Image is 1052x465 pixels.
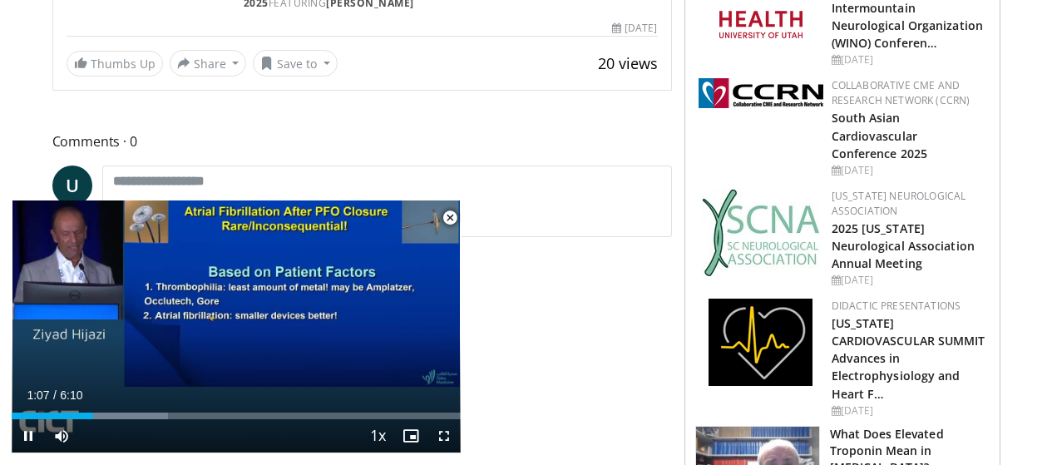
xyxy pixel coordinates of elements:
[427,419,461,453] button: Fullscreen
[832,403,986,418] div: [DATE]
[52,131,672,152] span: Comments 0
[170,50,247,77] button: Share
[832,52,986,67] div: [DATE]
[832,220,975,271] a: 2025 [US_STATE] Neurological Association Annual Meeting
[253,50,338,77] button: Save to
[52,166,92,205] a: U
[699,78,823,108] img: a04ee3ba-8487-4636-b0fb-5e8d268f3737.png.150x105_q85_autocrop_double_scale_upscale_version-0.2.png
[67,51,163,77] a: Thumbs Up
[832,110,928,161] a: South Asian Cardiovascular Conference 2025
[832,273,986,288] div: [DATE]
[612,21,657,36] div: [DATE]
[433,200,467,235] button: Close
[53,388,57,402] span: /
[832,299,986,314] div: Didactic Presentations
[27,388,49,402] span: 1:07
[832,189,966,218] a: [US_STATE] Neurological Association
[60,388,82,402] span: 6:10
[394,419,427,453] button: Enable picture-in-picture mode
[598,53,658,73] span: 20 views
[709,299,812,386] img: 1860aa7a-ba06-47e3-81a4-3dc728c2b4cf.png.150x105_q85_autocrop_double_scale_upscale_version-0.2.png
[832,163,986,178] div: [DATE]
[832,315,985,401] a: [US_STATE] CARDIOVASCULAR SUMMIT Advances in Electrophysiology and Heart F…
[832,78,971,107] a: Collaborative CME and Research Network (CCRN)
[361,419,394,453] button: Playback Rate
[702,189,820,276] img: b123db18-9392-45ae-ad1d-42c3758a27aa.jpg.150x105_q85_autocrop_double_scale_upscale_version-0.2.jpg
[12,413,461,419] div: Progress Bar
[12,200,461,453] video-js: Video Player
[45,419,78,453] button: Mute
[12,419,45,453] button: Pause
